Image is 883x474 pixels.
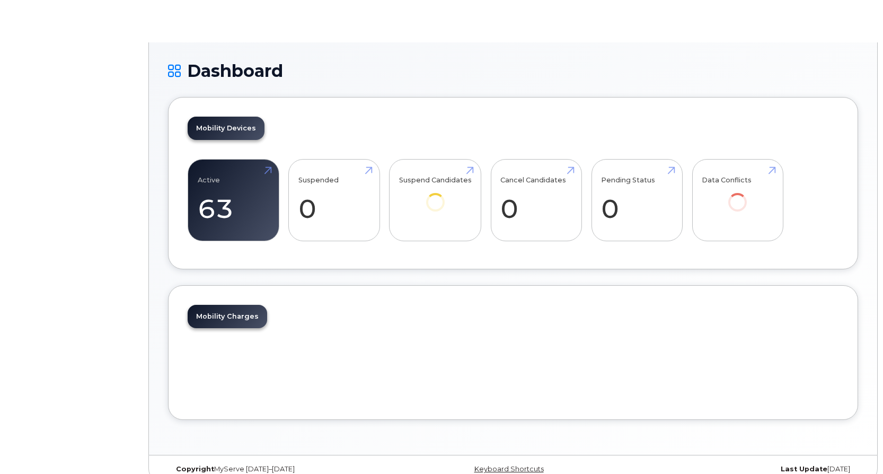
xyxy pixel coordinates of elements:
[628,465,858,473] div: [DATE]
[500,165,572,235] a: Cancel Candidates 0
[474,465,544,473] a: Keyboard Shortcuts
[176,465,214,473] strong: Copyright
[198,165,269,235] a: Active 63
[781,465,827,473] strong: Last Update
[168,62,858,80] h1: Dashboard
[188,305,267,328] a: Mobility Charges
[601,165,673,235] a: Pending Status 0
[298,165,370,235] a: Suspended 0
[399,165,472,226] a: Suspend Candidates
[188,117,264,140] a: Mobility Devices
[168,465,398,473] div: MyServe [DATE]–[DATE]
[702,165,773,226] a: Data Conflicts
